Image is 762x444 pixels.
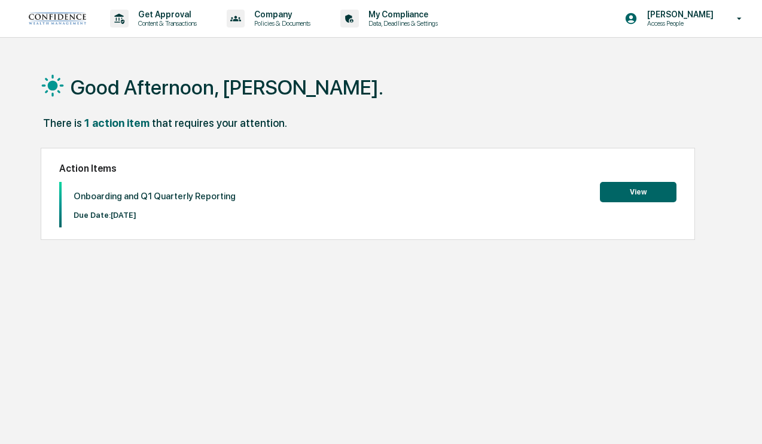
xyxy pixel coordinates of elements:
[129,19,203,28] p: Content & Transactions
[74,191,236,202] p: Onboarding and Q1 Quarterly Reporting
[71,75,383,99] h1: Good Afternoon, [PERSON_NAME].
[74,211,236,220] p: Due Date: [DATE]
[152,117,287,129] div: that requires your attention.
[43,117,82,129] div: There is
[600,182,676,202] button: View
[245,19,316,28] p: Policies & Documents
[638,19,720,28] p: Access People
[638,10,720,19] p: [PERSON_NAME]
[29,13,86,25] img: logo
[84,117,150,129] div: 1 action item
[245,10,316,19] p: Company
[600,185,676,197] a: View
[359,10,444,19] p: My Compliance
[129,10,203,19] p: Get Approval
[359,19,444,28] p: Data, Deadlines & Settings
[59,163,676,174] h2: Action Items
